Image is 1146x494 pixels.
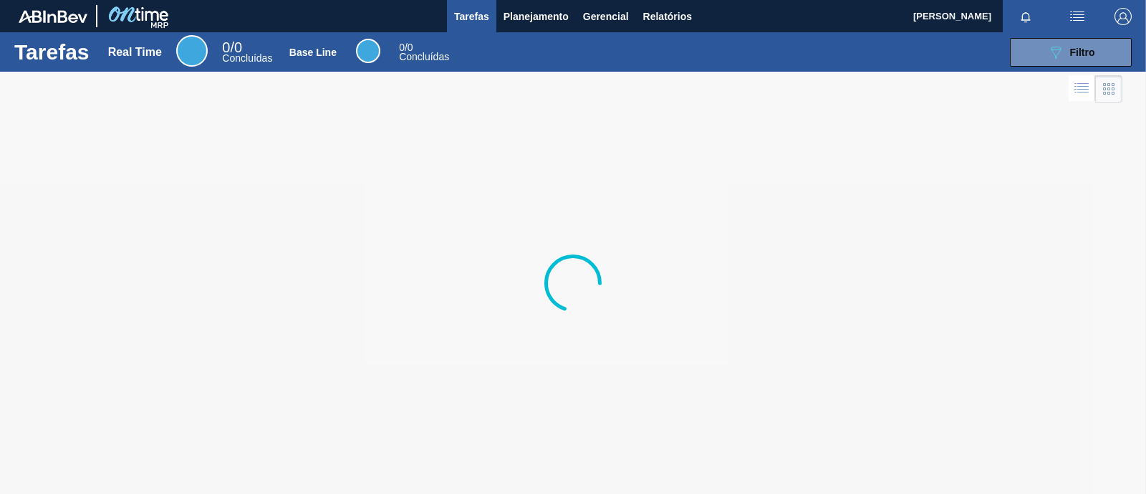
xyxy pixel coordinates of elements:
[504,8,569,25] span: Planejamento
[399,51,449,62] span: Concluídas
[289,47,337,58] div: Base Line
[399,42,413,53] span: / 0
[1010,38,1132,67] button: Filtro
[643,8,692,25] span: Relatórios
[19,10,87,23] img: TNhmsLtSVTkK8tSr43FrP2fwEKptu5GPRR3wAAAABJRU5ErkJggg==
[1003,6,1049,27] button: Notificações
[399,43,449,62] div: Base Line
[222,42,272,63] div: Real Time
[222,39,230,55] span: 0
[108,46,162,59] div: Real Time
[14,44,90,60] h1: Tarefas
[1070,47,1095,58] span: Filtro
[176,35,208,67] div: Real Time
[222,39,242,55] span: / 0
[222,52,272,64] span: Concluídas
[356,39,380,63] div: Base Line
[399,42,405,53] span: 0
[1114,8,1132,25] img: Logout
[1069,8,1086,25] img: userActions
[454,8,489,25] span: Tarefas
[583,8,629,25] span: Gerencial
